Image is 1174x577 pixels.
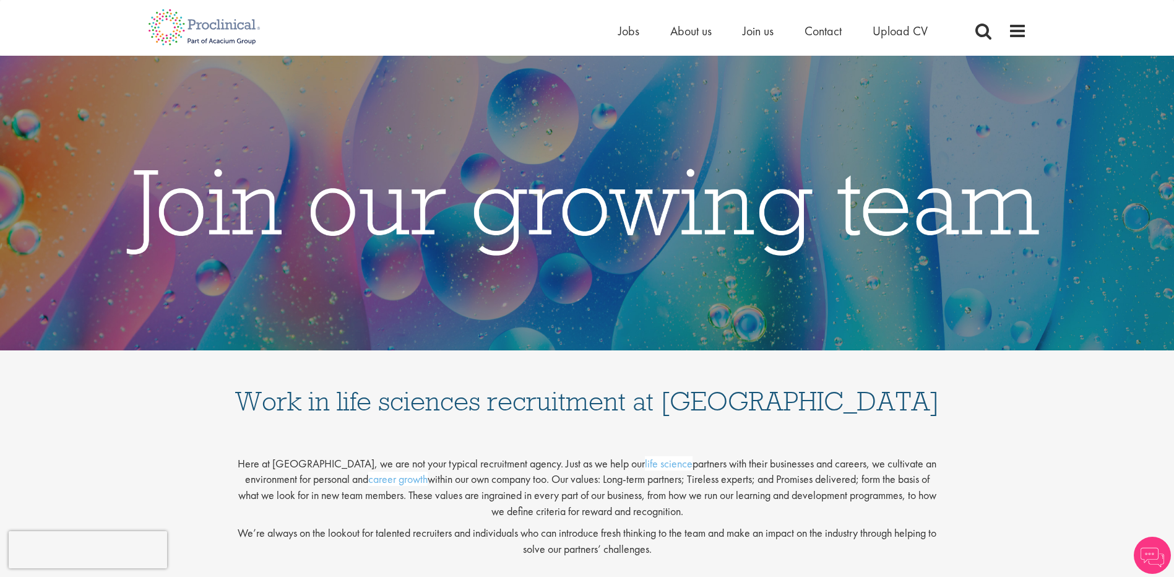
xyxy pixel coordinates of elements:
a: Upload CV [873,23,928,39]
a: Join us [743,23,774,39]
p: We’re always on the lookout for talented recruiters and individuals who can introduce fresh think... [235,525,940,557]
a: life science [645,456,693,471]
iframe: reCAPTCHA [9,531,167,568]
h1: Work in life sciences recruitment at [GEOGRAPHIC_DATA] [235,363,940,415]
a: About us [670,23,712,39]
p: Here at [GEOGRAPHIC_DATA], we are not your typical recruitment agency. Just as we help our partne... [235,446,940,519]
a: Jobs [618,23,639,39]
a: career growth [368,472,428,486]
img: Chatbot [1134,537,1171,574]
a: Contact [805,23,842,39]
